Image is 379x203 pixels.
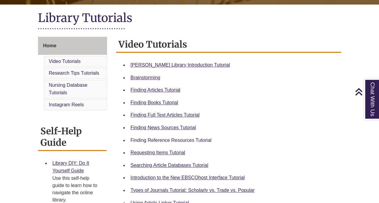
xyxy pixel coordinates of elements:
[38,37,107,55] a: Home
[131,75,160,80] a: Brainstorming
[131,150,185,155] a: Requesting Items Tutorial
[49,83,87,95] a: Nursing Database Tutorials
[131,62,230,67] a: [PERSON_NAME] Library Introduction Tutorial
[49,70,99,76] a: Research Tips Tutorials
[131,175,245,180] a: Introduction to the New EBSCOhost Interface Tutorial
[116,37,341,53] h2: Video Tutorials
[43,43,56,48] span: Home
[131,188,255,193] a: Types of Journals Tutorial: Scholarly vs. Trade vs. Popular
[131,125,196,130] a: Finding News Sources Tutorial
[131,138,212,143] a: Finding Reference Resources Tutorial
[131,112,200,117] a: Finding Full Text Articles Tutorial
[49,102,84,107] a: Instagram Reels
[38,11,341,27] h1: Library Tutorials
[38,123,106,151] h2: Self-Help Guide
[355,88,377,96] a: Back to Top
[131,163,208,168] a: Searching Article Databases Tutorial
[131,100,178,105] a: Finding Books Tutorial
[38,37,107,111] div: Guide Page Menu
[49,59,81,64] a: Video Tutorials
[52,161,89,173] a: Library DIY: Do It Yourself Guide
[131,87,180,92] a: Finding Articles Tutorial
